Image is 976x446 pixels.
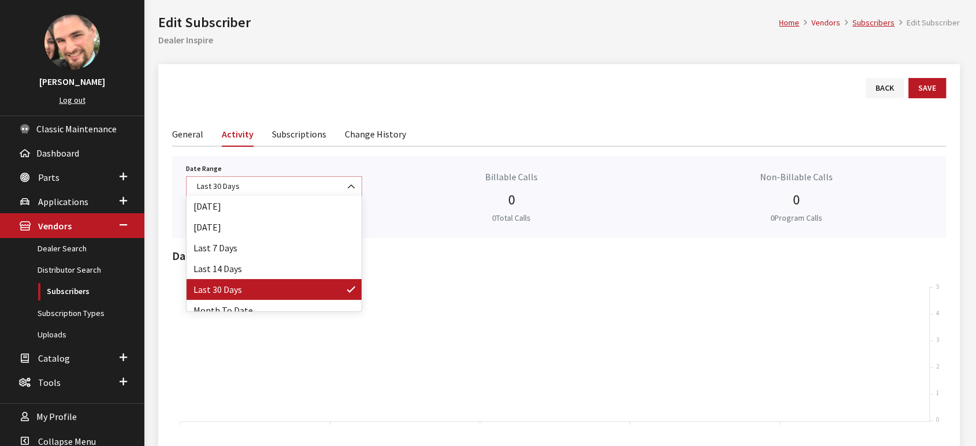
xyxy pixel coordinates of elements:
[172,121,203,146] a: General
[376,170,647,184] p: Billable Calls
[770,213,774,223] span: 0
[59,95,85,105] a: Log out
[793,191,800,209] span: 0
[936,283,939,291] tspan: 5
[936,389,939,397] tspan: 1
[38,221,72,232] span: Vendors
[38,172,59,183] span: Parts
[38,377,61,388] span: Tools
[193,180,355,192] span: Last 30 Days
[187,300,362,321] li: Month To Date
[158,33,960,47] h2: Dealer Inspire
[492,213,496,223] span: 0
[222,121,254,147] a: Activity
[936,415,939,423] tspan: 0
[158,12,779,33] h1: Edit Subscriber
[187,279,362,300] li: Last 30 Days
[936,336,939,344] tspan: 3
[799,17,840,29] li: Vendors
[770,213,822,223] small: Program Calls
[172,247,946,265] h2: Daily API Calls
[36,147,79,159] span: Dashboard
[908,78,946,98] button: Save
[508,191,515,209] span: 0
[187,258,362,279] li: Last 14 Days
[187,196,362,217] li: [DATE]
[852,17,895,28] a: Subscribers
[936,362,940,370] tspan: 2
[187,217,362,237] li: [DATE]
[779,17,799,28] a: Home
[895,17,960,29] li: Edit Subscriber
[38,352,70,364] span: Catalog
[936,309,939,317] tspan: 4
[36,123,117,135] span: Classic Maintenance
[187,237,362,258] li: Last 7 Days
[492,213,531,223] small: Total Calls
[12,75,133,88] h3: [PERSON_NAME]
[345,121,406,146] a: Change History
[44,14,100,70] img: Jason Ludwig
[186,176,362,196] span: Last 30 Days
[36,411,77,423] span: My Profile
[272,121,326,146] a: Subscriptions
[186,163,222,174] label: Date Range
[661,170,933,184] p: Non-Billable Calls
[866,78,904,98] a: Back
[38,196,88,207] span: Applications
